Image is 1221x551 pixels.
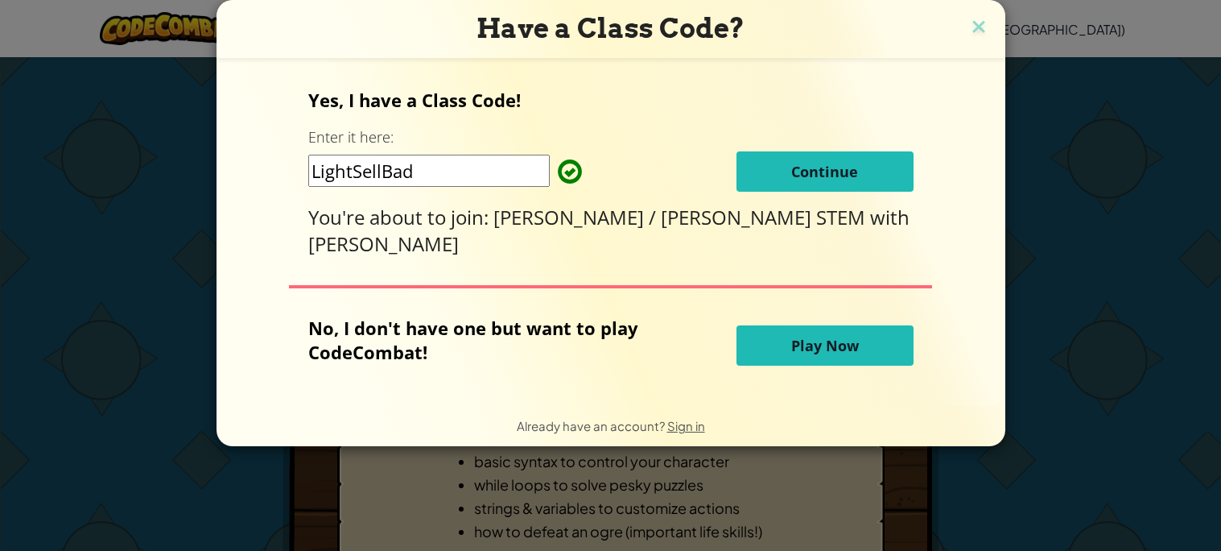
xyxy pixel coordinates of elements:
[736,151,914,192] button: Continue
[308,316,656,364] p: No, I don't have one but want to play CodeCombat!
[308,230,459,257] span: [PERSON_NAME]
[517,418,667,433] span: Already have an account?
[308,127,394,147] label: Enter it here:
[968,16,989,40] img: close icon
[308,88,914,112] p: Yes, I have a Class Code!
[308,204,493,230] span: You're about to join:
[870,204,910,230] span: with
[791,336,859,355] span: Play Now
[493,204,870,230] span: [PERSON_NAME] / [PERSON_NAME] STEM
[791,162,858,181] span: Continue
[667,418,705,433] a: Sign in
[736,325,914,366] button: Play Now
[476,12,745,44] span: Have a Class Code?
